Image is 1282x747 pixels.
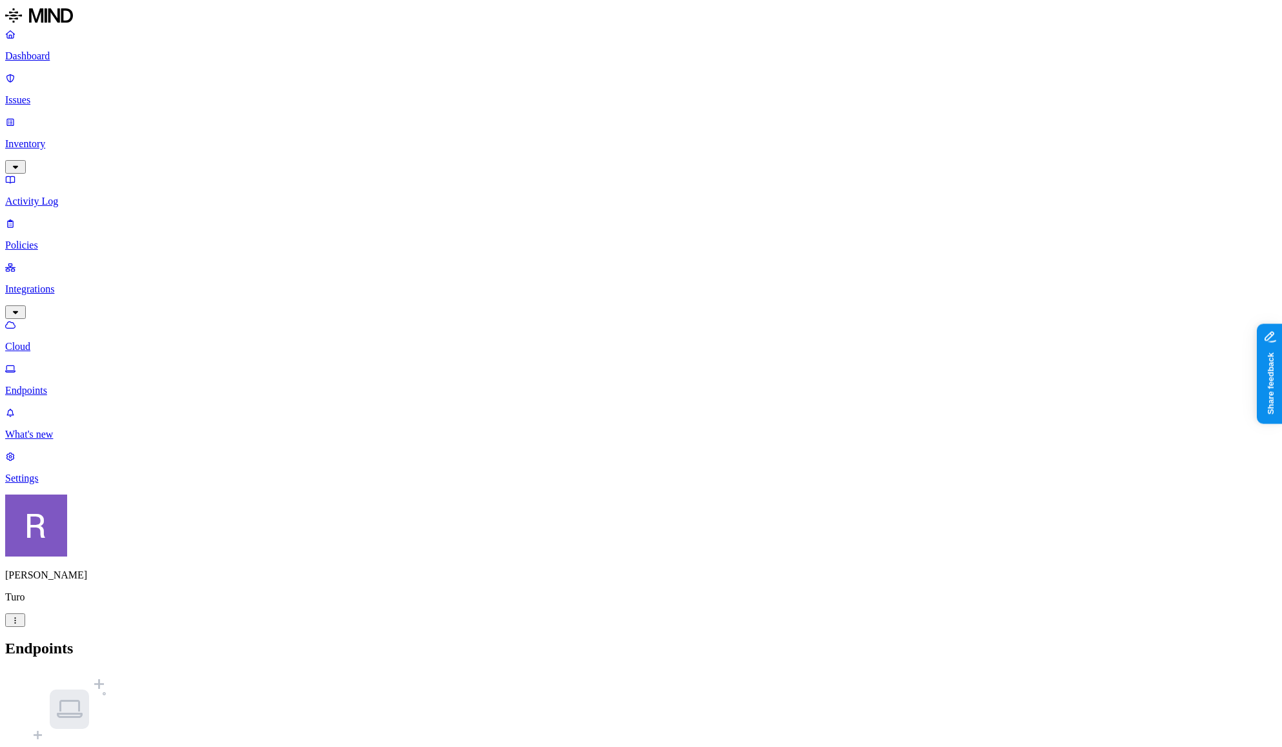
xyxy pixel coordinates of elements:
[5,94,1277,106] p: Issues
[5,116,1277,172] a: Inventory
[5,319,1277,353] a: Cloud
[5,50,1277,62] p: Dashboard
[5,138,1277,150] p: Inventory
[5,261,1277,317] a: Integrations
[5,196,1277,207] p: Activity Log
[5,5,73,26] img: MIND
[5,429,1277,440] p: What's new
[5,283,1277,295] p: Integrations
[5,218,1277,251] a: Policies
[5,28,1277,62] a: Dashboard
[5,451,1277,484] a: Settings
[5,495,67,557] img: Rich Thompson
[5,5,1277,28] a: MIND
[5,407,1277,440] a: What's new
[5,363,1277,396] a: Endpoints
[5,591,1277,603] p: Turo
[5,385,1277,396] p: Endpoints
[5,174,1277,207] a: Activity Log
[5,240,1277,251] p: Policies
[5,473,1277,484] p: Settings
[5,640,1277,657] h2: Endpoints
[5,72,1277,106] a: Issues
[5,341,1277,353] p: Cloud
